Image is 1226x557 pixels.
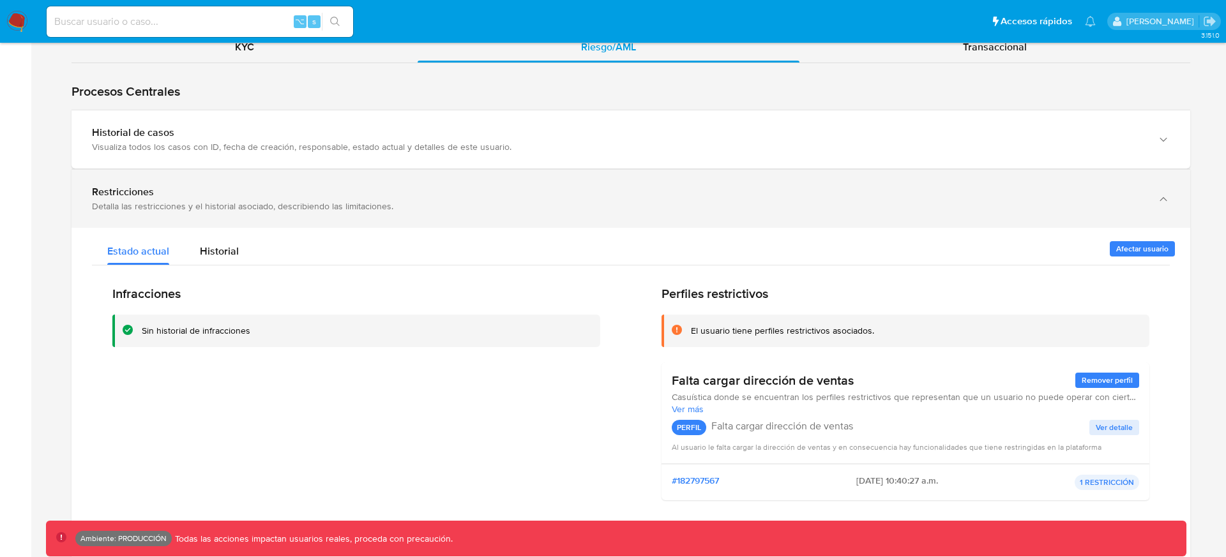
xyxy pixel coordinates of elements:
span: s [312,15,316,27]
span: Transaccional [963,40,1027,54]
span: ⌥ [295,15,305,27]
div: Detalla las restricciones y el historial asociado, describiendo las limitaciones. [92,200,1144,212]
a: Salir [1203,15,1216,28]
a: Notificaciones [1085,16,1096,27]
button: search-icon [322,13,348,31]
p: Ambiente: PRODUCCIÓN [80,536,167,541]
span: Accesos rápidos [1001,15,1072,28]
h1: Procesos Centrales [72,84,1190,100]
p: Todas las acciones impactan usuarios reales, proceda con precaución. [172,533,453,545]
div: Restricciones [92,186,1144,198]
p: facundoagustin.borghi@mercadolibre.com [1126,15,1199,27]
button: RestriccionesDetalla las restricciones y el historial asociado, describiendo las limitaciones. [72,170,1190,228]
span: Riesgo/AML [581,40,636,54]
span: KYC [235,40,254,54]
span: 3.151.0 [1201,30,1220,40]
input: Buscar usuario o caso... [47,13,353,30]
